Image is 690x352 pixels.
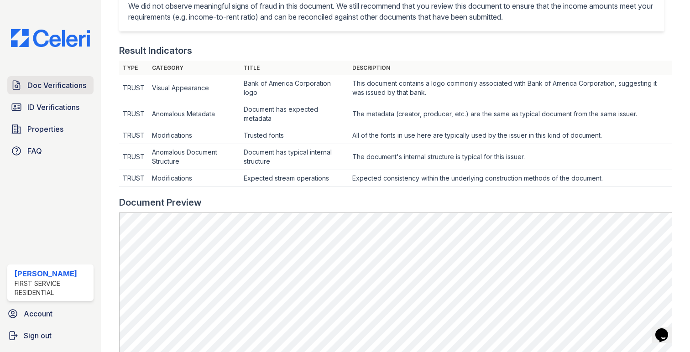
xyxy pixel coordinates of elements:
[7,76,94,94] a: Doc Verifications
[128,0,655,22] p: We did not observe meaningful signs of fraud in this document. We still recommend that you review...
[148,101,240,127] td: Anomalous Metadata
[27,80,86,91] span: Doc Verifications
[119,61,148,75] th: Type
[240,75,349,101] td: Bank of America Corporation logo
[4,29,97,47] img: CE_Logo_Blue-a8612792a0a2168367f1c8372b55b34899dd931a85d93a1a3d3e32e68fde9ad4.png
[148,61,240,75] th: Category
[15,279,90,297] div: First Service Residential
[349,127,672,144] td: All of the fonts in use here are typically used by the issuer in this kind of document.
[119,101,148,127] td: TRUST
[240,101,349,127] td: Document has expected metadata
[148,144,240,170] td: Anomalous Document Structure
[24,330,52,341] span: Sign out
[119,170,148,187] td: TRUST
[7,120,94,138] a: Properties
[27,124,63,135] span: Properties
[349,170,672,187] td: Expected consistency within the underlying construction methods of the document.
[349,144,672,170] td: The document's internal structure is typical for this issuer.
[119,75,148,101] td: TRUST
[119,44,192,57] div: Result Indicators
[349,75,672,101] td: This document contains a logo commonly associated with Bank of America Corporation, suggesting it...
[148,127,240,144] td: Modifications
[15,268,90,279] div: [PERSON_NAME]
[240,170,349,187] td: Expected stream operations
[4,305,97,323] a: Account
[119,144,148,170] td: TRUST
[119,127,148,144] td: TRUST
[119,196,202,209] div: Document Preview
[7,142,94,160] a: FAQ
[148,170,240,187] td: Modifications
[27,102,79,113] span: ID Verifications
[7,98,94,116] a: ID Verifications
[240,127,349,144] td: Trusted fonts
[240,61,349,75] th: Title
[652,316,681,343] iframe: chat widget
[349,101,672,127] td: The metadata (creator, producer, etc.) are the same as typical document from the same issuer.
[349,61,672,75] th: Description
[148,75,240,101] td: Visual Appearance
[4,326,97,345] a: Sign out
[27,145,42,156] span: FAQ
[24,308,52,319] span: Account
[240,144,349,170] td: Document has typical internal structure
